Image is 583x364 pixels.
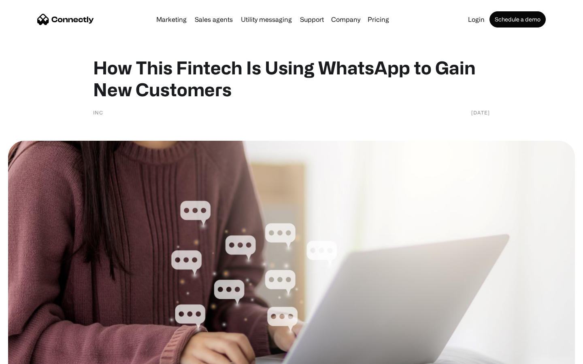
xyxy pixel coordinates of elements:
[471,108,490,116] div: [DATE]
[489,11,546,28] a: Schedule a demo
[238,16,295,23] a: Utility messaging
[93,57,490,100] h1: How This Fintech Is Using WhatsApp to Gain New Customers
[93,108,103,116] div: INC
[16,350,49,361] ul: Language list
[153,16,190,23] a: Marketing
[364,16,392,23] a: Pricing
[191,16,236,23] a: Sales agents
[465,16,488,23] a: Login
[297,16,327,23] a: Support
[331,14,360,25] div: Company
[8,350,49,361] aside: Language selected: English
